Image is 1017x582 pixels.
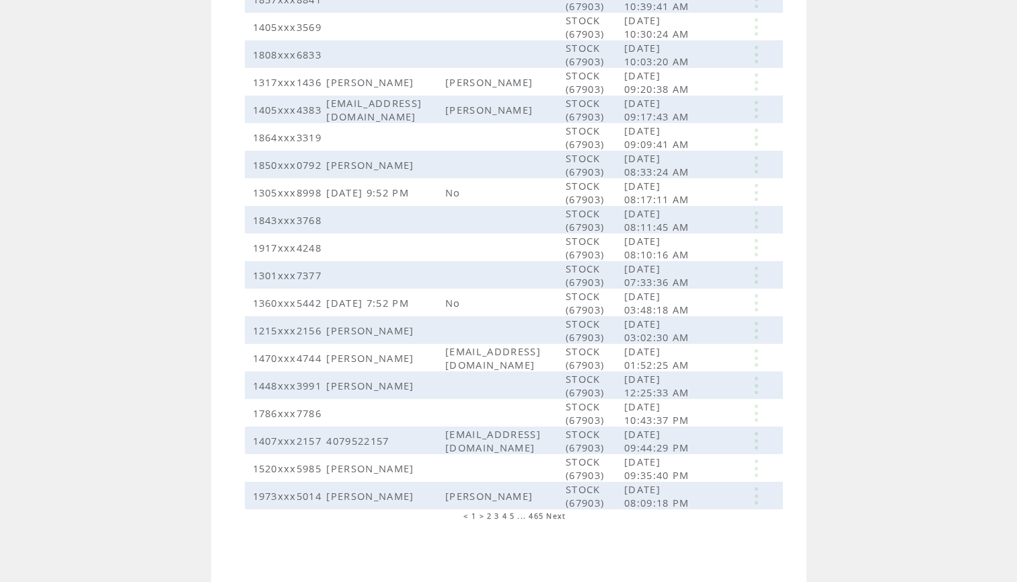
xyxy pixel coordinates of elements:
[253,131,326,144] span: 1864xxx3319
[566,372,607,399] span: STOCK (67903)
[326,75,417,89] span: [PERSON_NAME]
[566,41,607,68] span: STOCK (67903)
[253,379,326,392] span: 1448xxx3991
[510,511,515,521] a: 5
[624,344,693,371] span: [DATE] 01:52:25 AM
[566,151,607,178] span: STOCK (67903)
[624,234,693,261] span: [DATE] 08:10:16 AM
[445,489,536,503] span: [PERSON_NAME]
[624,400,693,427] span: [DATE] 10:43:37 PM
[624,372,693,399] span: [DATE] 12:25:33 AM
[445,186,464,199] span: No
[253,462,326,475] span: 1520xxx5985
[624,41,693,68] span: [DATE] 10:03:20 AM
[253,351,326,365] span: 1470xxx4744
[253,489,326,503] span: 1973xxx5014
[253,324,326,337] span: 1215xxx2156
[445,344,541,371] span: [EMAIL_ADDRESS][DOMAIN_NAME]
[566,124,607,151] span: STOCK (67903)
[624,289,693,316] span: [DATE] 03:48:18 AM
[566,96,607,123] span: STOCK (67903)
[253,186,326,199] span: 1305xxx8998
[566,262,607,289] span: STOCK (67903)
[624,427,693,454] span: [DATE] 09:44:29 PM
[624,262,693,289] span: [DATE] 07:33:36 AM
[487,511,492,521] a: 2
[624,151,693,178] span: [DATE] 08:33:24 AM
[566,344,607,371] span: STOCK (67903)
[326,434,392,447] span: 4079522157
[253,75,326,89] span: 1317xxx1436
[624,317,693,344] span: [DATE] 03:02:30 AM
[566,482,607,509] span: STOCK (67903)
[445,103,536,116] span: [PERSON_NAME]
[253,406,326,420] span: 1786xxx7786
[326,379,417,392] span: [PERSON_NAME]
[624,69,693,96] span: [DATE] 09:20:38 AM
[624,207,693,233] span: [DATE] 08:11:45 AM
[253,213,326,227] span: 1843xxx3768
[253,296,326,310] span: 1360xxx5442
[253,103,326,116] span: 1405xxx4383
[566,400,607,427] span: STOCK (67903)
[253,158,326,172] span: 1850xxx0792
[253,241,326,254] span: 1917xxx4248
[326,324,417,337] span: [PERSON_NAME]
[445,75,536,89] span: [PERSON_NAME]
[624,455,693,482] span: [DATE] 09:35:40 PM
[624,124,693,151] span: [DATE] 09:09:41 AM
[566,289,607,316] span: STOCK (67903)
[502,511,507,521] a: 4
[445,427,541,454] span: [EMAIL_ADDRESS][DOMAIN_NAME]
[326,96,422,123] span: [EMAIL_ADDRESS][DOMAIN_NAME]
[566,455,607,482] span: STOCK (67903)
[326,351,417,365] span: [PERSON_NAME]
[566,427,607,454] span: STOCK (67903)
[445,296,464,310] span: No
[326,158,417,172] span: [PERSON_NAME]
[529,511,543,521] a: 465
[253,20,326,34] span: 1405xxx3569
[326,296,412,310] span: [DATE] 7:52 PM
[566,13,607,40] span: STOCK (67903)
[624,482,693,509] span: [DATE] 08:09:18 PM
[624,96,693,123] span: [DATE] 09:17:43 AM
[566,69,607,96] span: STOCK (67903)
[624,13,693,40] span: [DATE] 10:30:24 AM
[546,511,566,521] a: Next
[253,268,326,282] span: 1301xxx7377
[494,511,499,521] a: 3
[566,179,607,206] span: STOCK (67903)
[517,511,526,521] span: ...
[253,434,326,447] span: 1407xxx2157
[326,489,417,503] span: [PERSON_NAME]
[463,511,484,521] span: < 1 >
[624,179,693,206] span: [DATE] 08:17:11 AM
[566,234,607,261] span: STOCK (67903)
[326,462,417,475] span: [PERSON_NAME]
[326,186,412,199] span: [DATE] 9:52 PM
[253,48,326,61] span: 1808xxx6833
[566,317,607,344] span: STOCK (67903)
[566,207,607,233] span: STOCK (67903)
